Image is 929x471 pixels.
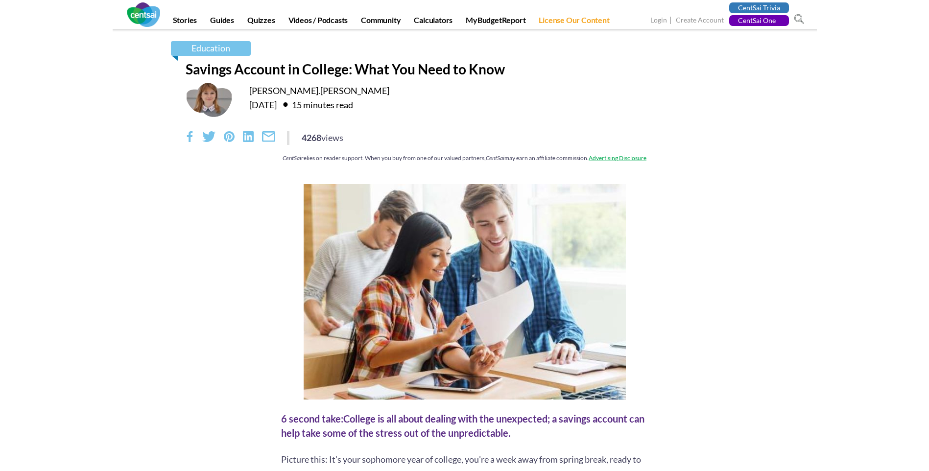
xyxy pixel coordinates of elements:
span: | [668,15,674,26]
a: Guides [204,15,240,29]
a: License Our Content [533,15,615,29]
a: CentSai One [729,15,789,26]
a: Advertising Disclosure [589,154,646,162]
a: [PERSON_NAME].[PERSON_NAME] [249,85,389,96]
div: relies on reader support. When you buy from one of our valued partners, may earn an affiliate com... [186,154,744,162]
em: CentSai [283,154,301,162]
div: 4268 [302,131,343,144]
a: Community [355,15,406,29]
img: Savings Account in College: What You Need to Know [304,184,626,400]
a: Calculators [408,15,458,29]
a: Create Account [676,16,724,26]
a: Videos / Podcasts [283,15,354,29]
a: Login [650,16,667,26]
a: Stories [167,15,203,29]
span: 6 second take: [281,413,343,424]
time: [DATE] [249,99,277,110]
img: CentSai [127,2,160,27]
a: MyBudgetReport [460,15,531,29]
div: College is all about dealing with the unexpected; a savings account can help take some of the str... [281,412,648,440]
a: Education [171,41,251,56]
span: views [321,132,343,143]
a: CentSai Trivia [729,2,789,13]
a: Quizzes [241,15,281,29]
em: CentSai [486,154,504,162]
h1: Savings Account in College: What You Need to Know [186,61,744,77]
div: 15 minutes read [278,96,353,112]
